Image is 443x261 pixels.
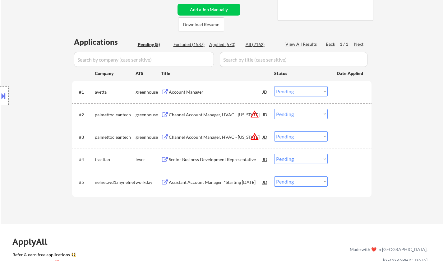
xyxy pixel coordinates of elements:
[169,134,263,140] div: Channel Account Manager, HVAC - [US_STATE]
[326,41,336,47] div: Back
[95,70,136,77] div: Company
[262,154,268,165] div: JD
[246,41,277,48] div: All (2162)
[173,41,205,48] div: Excluded (1587)
[136,134,161,140] div: greenhouse
[161,70,268,77] div: Title
[178,4,240,16] button: Add a Job Manually
[250,132,259,141] button: warning_amber
[262,109,268,120] div: JD
[12,253,220,259] a: Refer & earn free applications 👯‍♀️
[95,156,136,163] div: tractian
[79,156,90,163] div: #4
[274,68,328,79] div: Status
[285,41,319,47] div: View All Results
[250,110,259,119] button: warning_amber
[209,41,240,48] div: Applied (570)
[169,156,263,163] div: Senior Business Development Representative
[12,236,54,247] div: ApplyAll
[95,134,136,140] div: palmettocleantech
[136,89,161,95] div: greenhouse
[220,52,367,67] input: Search by title (case sensitive)
[95,179,136,185] div: nelnet.wd1.mynelnet
[136,156,161,163] div: lever
[178,17,224,31] button: Download Resume
[262,131,268,142] div: JD
[95,112,136,118] div: palmettocleantech
[136,70,161,77] div: ATS
[136,179,161,185] div: workday
[169,112,263,118] div: Channel Account Manager, HVAC - [US_STATE]
[138,41,169,48] div: Pending (5)
[95,89,136,95] div: avetta
[340,41,354,47] div: 1 / 1
[169,179,263,185] div: Assistant Account Manager *Starting [DATE]
[136,112,161,118] div: greenhouse
[262,176,268,188] div: JD
[337,70,364,77] div: Date Applied
[169,89,263,95] div: Account Manager
[262,86,268,97] div: JD
[74,52,214,67] input: Search by company (case sensitive)
[79,179,90,185] div: #5
[354,41,364,47] div: Next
